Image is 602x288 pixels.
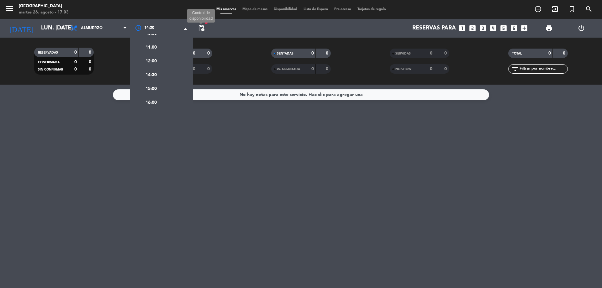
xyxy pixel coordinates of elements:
strong: 0 [311,67,314,71]
span: print [545,24,553,32]
strong: 0 [430,51,432,55]
span: Mis reservas [213,8,239,11]
i: looks_3 [479,24,487,32]
strong: 0 [311,51,314,55]
strong: 0 [193,51,195,55]
strong: 0 [444,51,448,55]
strong: 0 [207,67,211,71]
strong: 0 [89,50,92,55]
strong: 0 [563,51,567,55]
strong: 0 [326,67,330,71]
i: looks_one [458,24,466,32]
strong: 0 [74,67,77,71]
span: SIN CONFIRMAR [38,68,63,71]
i: exit_to_app [551,5,559,13]
span: Lista de Espera [300,8,331,11]
span: Reservas para [412,25,456,31]
i: add_box [520,24,528,32]
i: add_circle_outline [534,5,542,13]
strong: 0 [193,67,195,71]
span: 14:30 [144,25,154,31]
span: Almuerzo [81,26,103,30]
span: SERVIDAS [395,52,411,55]
strong: 0 [207,51,211,55]
i: filter_list [511,65,519,73]
span: Tarjetas de regalo [354,8,389,11]
i: looks_two [468,24,477,32]
strong: 0 [89,67,92,71]
div: LOG OUT [565,19,597,38]
div: No hay notas para este servicio. Haz clic para agregar una [240,91,363,98]
span: SENTADAS [277,52,293,55]
i: looks_6 [510,24,518,32]
strong: 0 [74,50,77,55]
span: 16:00 [145,99,157,106]
strong: 0 [326,51,330,55]
span: pending_actions [198,24,205,32]
span: CONFIRMADA [38,61,60,64]
span: RE AGENDADA [277,68,300,71]
i: menu [5,4,14,13]
i: turned_in_not [568,5,576,13]
i: [DATE] [5,21,38,35]
div: [GEOGRAPHIC_DATA] [19,3,69,9]
strong: 0 [430,67,432,71]
span: RESERVADAS [38,51,58,54]
span: 15:00 [145,85,157,92]
span: Pre-acceso [331,8,354,11]
span: Mapa de mesas [239,8,271,11]
strong: 0 [89,60,92,64]
i: looks_5 [499,24,508,32]
i: looks_4 [489,24,497,32]
span: 12:00 [145,58,157,65]
strong: 0 [548,51,551,55]
i: arrow_drop_down [58,24,66,32]
button: menu [5,4,14,15]
span: Disponibilidad [271,8,300,11]
strong: 0 [444,67,448,71]
span: 11:00 [145,44,157,51]
span: 14:30 [145,71,157,79]
strong: 0 [74,60,77,64]
i: search [585,5,593,13]
span: NO SHOW [395,68,411,71]
i: power_settings_new [578,24,585,32]
input: Filtrar por nombre... [519,65,568,72]
div: martes 26. agosto - 17:03 [19,9,69,16]
span: 10:00 [145,30,157,37]
span: TOTAL [512,52,522,55]
div: Control de disponibilidad [187,9,215,23]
